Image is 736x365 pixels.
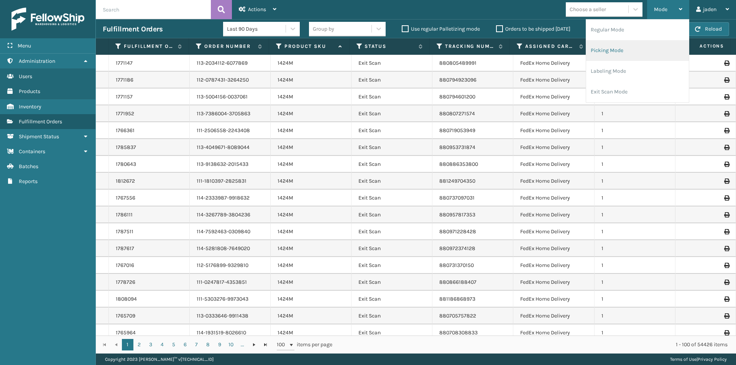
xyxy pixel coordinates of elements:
[263,342,269,348] span: Go to the last page
[513,291,594,308] td: FedEx Home Delivery
[439,110,475,117] a: 880807271574
[670,354,727,365] div: |
[586,40,689,61] li: Picking Mode
[439,329,478,336] a: 880708308833
[278,279,293,285] a: 1424M
[191,339,202,350] a: 7
[724,61,729,66] i: Print Label
[586,61,689,82] li: Labeling Mode
[19,133,59,140] span: Shipment Status
[352,190,432,206] td: Exit Scan
[19,118,62,125] span: Fulfillment Orders
[248,6,266,13] span: Actions
[595,308,675,324] td: 1
[116,312,135,320] a: 1765709
[190,240,271,257] td: 114-5281808-7649020
[724,178,729,184] i: Print Label
[595,173,675,190] td: 1
[724,128,729,133] i: Print Label
[122,339,133,350] a: 1
[570,5,606,13] div: Choose a seller
[352,223,432,240] td: Exit Scan
[595,240,675,257] td: 1
[278,245,293,252] a: 1424M
[105,354,214,365] p: Copyright 2023 [PERSON_NAME]™ v [TECHNICAL_ID]
[190,122,271,139] td: 111-2506558-2243408
[116,194,135,202] a: 1767556
[724,94,729,100] i: Print Label
[673,40,729,52] span: Actions
[190,223,271,240] td: 114-7592463-0309840
[688,22,729,36] button: Reload
[595,105,675,122] td: 1
[724,77,729,83] i: Print Label
[595,190,675,206] td: 1
[496,26,570,32] label: Orders to be shipped [DATE]
[439,245,475,252] a: 880972374128
[278,110,293,117] a: 1424M
[513,88,594,105] td: FedEx Home Delivery
[278,195,293,201] a: 1424M
[724,212,729,218] i: Print Label
[190,173,271,190] td: 111-1810397-2825831
[11,8,84,31] img: logo
[365,43,414,50] label: Status
[352,55,432,72] td: Exit Scan
[352,274,432,291] td: Exit Scan
[439,262,474,268] a: 880731370150
[190,72,271,88] td: 112-0787431-3264250
[237,339,248,350] a: ...
[439,77,476,83] a: 880794923096
[513,156,594,173] td: FedEx Home Delivery
[439,313,476,319] a: 880705757822
[724,246,729,251] i: Print Label
[513,122,594,139] td: FedEx Home Delivery
[284,43,334,50] label: Product SKU
[251,342,257,348] span: Go to the next page
[277,339,333,350] span: items per page
[724,330,729,336] i: Print Label
[724,111,729,116] i: Print Label
[343,341,728,349] div: 1 - 100 of 54426 items
[513,139,594,156] td: FedEx Home Delivery
[156,339,168,350] a: 4
[513,257,594,274] td: FedEx Home Delivery
[439,127,475,134] a: 880719053949
[513,206,594,223] td: FedEx Home Delivery
[116,228,133,236] a: 1787511
[19,73,32,80] span: Users
[595,206,675,223] td: 1
[19,88,40,95] span: Products
[190,55,271,72] td: 113-2034112-6077869
[352,88,432,105] td: Exit Scan
[190,206,271,223] td: 114-3267789-3804236
[116,76,133,84] a: 1771186
[248,339,260,350] a: Go to the next page
[103,25,163,34] h3: Fulfillment Orders
[513,223,594,240] td: FedEx Home Delivery
[278,161,293,167] a: 1424M
[116,177,135,185] a: 1812672
[168,339,179,350] a: 5
[402,26,480,32] label: Use regular Palletizing mode
[278,313,293,319] a: 1424M
[670,357,697,362] a: Terms of Use
[116,160,136,168] a: 1780643
[278,60,293,66] a: 1424M
[116,329,136,337] a: 1765964
[202,339,214,350] a: 8
[278,262,293,268] a: 1424M
[227,25,286,33] div: Last 90 Days
[190,257,271,274] td: 112-5176899-9329810
[439,211,475,218] a: 880957817353
[116,278,135,286] a: 1778726
[513,55,594,72] td: FedEx Home Delivery
[116,93,133,101] a: 1771157
[595,324,675,341] td: 1
[724,229,729,234] i: Print Label
[278,93,293,100] a: 1424M
[352,240,432,257] td: Exit Scan
[145,339,156,350] a: 3
[724,280,729,285] i: Print Label
[278,296,293,302] a: 1424M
